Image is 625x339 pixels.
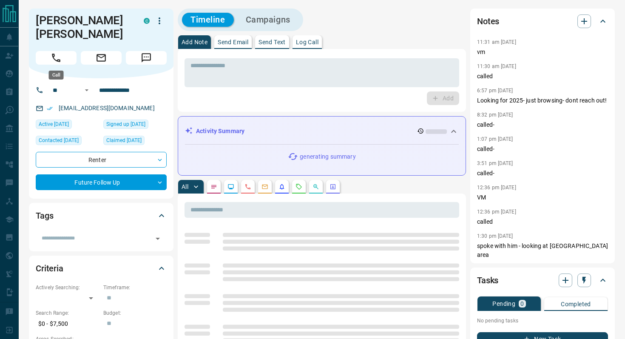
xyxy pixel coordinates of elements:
[477,193,608,202] p: VM
[36,120,99,131] div: Sat Sep 13 2025
[106,120,145,128] span: Signed up [DATE]
[182,39,207,45] p: Add Note
[477,160,513,166] p: 3:51 pm [DATE]
[561,301,591,307] p: Completed
[103,284,167,291] p: Timeframe:
[36,317,99,331] p: $0 - $7,500
[312,183,319,190] svg: Opportunities
[152,233,164,245] button: Open
[477,185,516,191] p: 12:36 pm [DATE]
[81,51,122,65] span: Email
[477,48,608,57] p: vm
[103,136,167,148] div: Fri Jul 28 2023
[477,145,608,154] p: called-
[330,183,336,190] svg: Agent Actions
[477,169,608,178] p: called-
[36,209,53,222] h2: Tags
[36,51,77,65] span: Call
[295,183,302,190] svg: Requests
[36,309,99,317] p: Search Range:
[261,183,268,190] svg: Emails
[36,258,167,279] div: Criteria
[492,301,515,307] p: Pending
[106,136,142,145] span: Claimed [DATE]
[477,96,608,105] p: Looking for 2025- just browsing- dont reach out!
[39,136,79,145] span: Contacted [DATE]
[520,301,524,307] p: 0
[477,273,498,287] h2: Tasks
[244,183,251,190] svg: Calls
[218,39,248,45] p: Send Email
[39,120,69,128] span: Active [DATE]
[477,11,608,31] div: Notes
[477,233,513,239] p: 1:30 pm [DATE]
[182,13,234,27] button: Timeline
[36,136,99,148] div: Sat Sep 13 2025
[103,120,167,131] div: Fri Jul 28 2023
[477,14,499,28] h2: Notes
[259,39,286,45] p: Send Text
[82,85,92,95] button: Open
[227,183,234,190] svg: Lead Browsing Activity
[182,184,188,190] p: All
[36,262,63,275] h2: Criteria
[196,127,244,136] p: Activity Summary
[59,105,155,111] a: [EMAIL_ADDRESS][DOMAIN_NAME]
[477,209,516,215] p: 12:36 pm [DATE]
[477,242,608,259] p: spoke with him - looking at [GEOGRAPHIC_DATA] area
[36,174,167,190] div: Future Follow Up
[477,314,608,327] p: No pending tasks
[477,270,608,291] div: Tasks
[296,39,318,45] p: Log Call
[36,284,99,291] p: Actively Searching:
[477,112,513,118] p: 8:32 pm [DATE]
[477,88,513,94] p: 6:57 pm [DATE]
[477,120,608,129] p: called-
[47,105,53,111] svg: Email Verified
[36,152,167,168] div: Renter
[144,18,150,24] div: condos.ca
[126,51,167,65] span: Message
[477,72,608,81] p: called
[477,39,516,45] p: 11:31 am [DATE]
[300,152,355,161] p: generating summary
[185,123,459,139] div: Activity Summary
[103,309,167,317] p: Budget:
[477,217,608,226] p: called
[210,183,217,190] svg: Notes
[36,14,131,41] h1: [PERSON_NAME] [PERSON_NAME]
[477,63,516,69] p: 11:30 am [DATE]
[278,183,285,190] svg: Listing Alerts
[477,136,513,142] p: 1:07 pm [DATE]
[237,13,299,27] button: Campaigns
[36,205,167,226] div: Tags
[49,71,64,80] div: Call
